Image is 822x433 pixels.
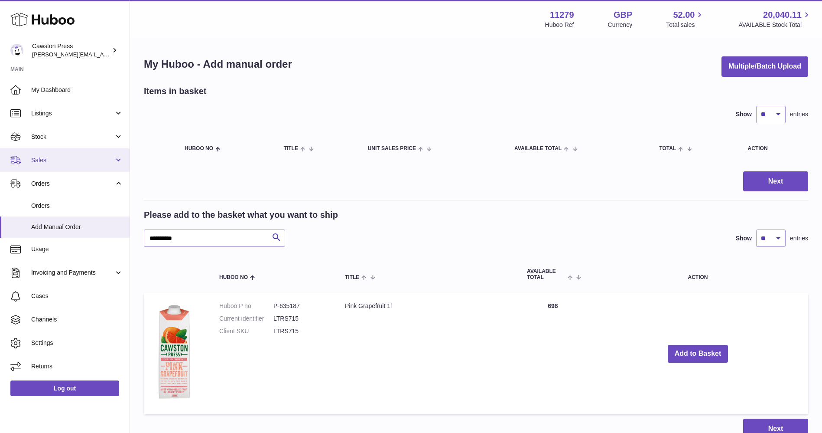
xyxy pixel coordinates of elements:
h1: My Huboo - Add manual order [144,57,292,71]
div: Currency [608,21,633,29]
span: [PERSON_NAME][EMAIL_ADDRESS][PERSON_NAME][DOMAIN_NAME] [32,51,220,58]
label: Show [736,110,752,118]
span: Invoicing and Payments [31,269,114,277]
strong: GBP [614,9,632,21]
span: AVAILABLE Total [527,269,565,280]
img: thomas.carson@cawstonpress.com [10,44,23,57]
button: Multiple/Batch Upload [721,56,808,77]
span: Unit Sales Price [368,146,416,151]
span: Title [345,275,359,280]
button: Next [743,171,808,192]
dt: Huboo P no [219,302,273,310]
span: 20,040.11 [763,9,802,21]
span: entries [790,234,808,243]
span: Listings [31,109,114,118]
th: Action [588,260,808,289]
span: Stock [31,133,114,141]
dd: LTRS715 [273,315,328,323]
span: Settings [31,339,123,347]
span: Cases [31,292,123,300]
dd: LTRS715 [273,327,328,335]
td: 698 [518,293,588,414]
span: Sales [31,156,114,164]
dt: Client SKU [219,327,273,335]
dt: Current identifier [219,315,273,323]
span: My Dashboard [31,86,123,94]
span: Huboo no [185,146,213,151]
a: 20,040.11 AVAILABLE Stock Total [738,9,812,29]
span: Usage [31,245,123,253]
span: entries [790,110,808,118]
span: Huboo no [219,275,248,280]
label: Show [736,234,752,243]
span: Total sales [666,21,705,29]
td: Pink Grapefruit 1l [336,293,518,414]
img: Pink Grapefruit 1l [153,302,196,403]
a: 52.00 Total sales [666,9,705,29]
h2: Please add to the basket what you want to ship [144,209,338,221]
div: Huboo Ref [545,21,574,29]
span: Orders [31,180,114,188]
dd: P-635187 [273,302,328,310]
span: Title [284,146,298,151]
span: Add Manual Order [31,223,123,231]
span: Orders [31,202,123,210]
span: 52.00 [673,9,695,21]
strong: 11279 [550,9,574,21]
h2: Items in basket [144,85,207,97]
a: Log out [10,381,119,396]
span: Returns [31,362,123,371]
span: AVAILABLE Stock Total [738,21,812,29]
div: Action [748,146,799,151]
span: Channels [31,315,123,324]
span: AVAILABLE Total [514,146,562,151]
div: Cawston Press [32,42,110,59]
span: Total [659,146,676,151]
button: Add to Basket [668,345,728,363]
